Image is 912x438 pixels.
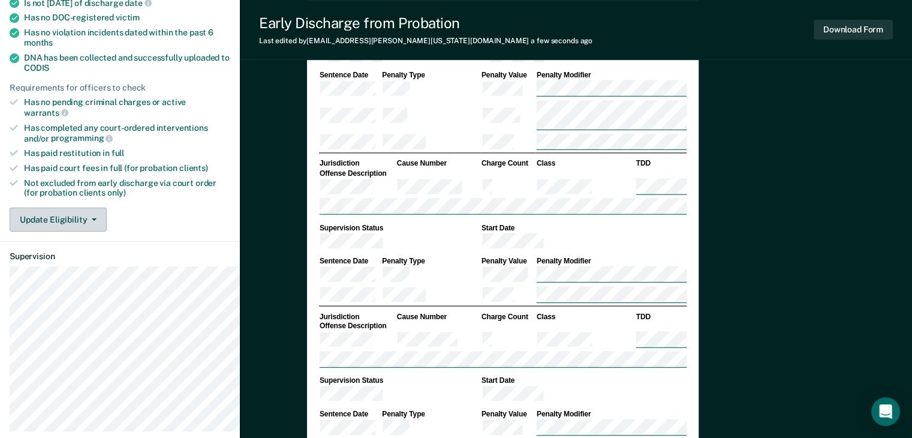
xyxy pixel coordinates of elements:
th: Start Date [481,223,687,233]
th: Offense Description [319,321,396,331]
th: Cause Number [396,159,481,169]
div: Open Intercom Messenger [871,397,900,426]
span: full [112,148,124,158]
th: Sentence Date [319,256,381,266]
span: a few seconds ago [531,37,592,45]
th: Penalty Modifier [536,409,687,419]
div: Has completed any court-ordered interventions and/or [24,123,230,143]
div: Has paid court fees in full (for probation [24,163,230,173]
th: Penalty Type [381,256,481,266]
th: Penalty Type [381,70,481,80]
div: Early Discharge from Probation [259,14,592,32]
div: Has no DOC-registered [24,13,230,23]
span: victim [116,13,140,22]
th: Charge Count [481,159,536,169]
th: Penalty Type [381,409,481,419]
th: Start Date [481,376,687,385]
button: Update Eligibility [10,208,107,232]
th: TDD [636,159,687,169]
div: Last edited by [EMAIL_ADDRESS][PERSON_NAME][US_STATE][DOMAIN_NAME] [259,37,592,45]
div: DNA has been collected and successfully uploaded to [24,53,230,73]
th: Jurisdiction [319,311,396,321]
div: Requirements for officers to check [10,83,230,93]
th: Penalty Value [481,409,536,419]
th: Sentence Date [319,409,381,419]
span: CODIS [24,63,49,73]
th: Penalty Modifier [536,256,687,266]
th: Penalty Value [481,70,536,80]
th: TDD [636,311,687,321]
th: Penalty Modifier [536,70,687,80]
th: Supervision Status [319,376,481,385]
th: Supervision Status [319,223,481,233]
th: Sentence Date [319,70,381,80]
th: Charge Count [481,311,536,321]
button: Download Form [814,20,893,40]
span: only) [107,188,126,197]
dt: Supervision [10,251,230,262]
span: warrants [24,108,68,118]
th: Class [536,159,636,169]
th: Offense Description [319,168,396,178]
th: Penalty Value [481,256,536,266]
div: Has no violation incidents dated within the past 6 [24,28,230,48]
div: Has paid restitution in [24,148,230,158]
th: Class [536,311,636,321]
span: programming [51,133,113,143]
th: Jurisdiction [319,159,396,169]
th: Cause Number [396,311,481,321]
div: Not excluded from early discharge via court order (for probation clients [24,178,230,199]
span: clients) [179,163,208,173]
span: months [24,38,53,47]
div: Has no pending criminal charges or active [24,97,230,118]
